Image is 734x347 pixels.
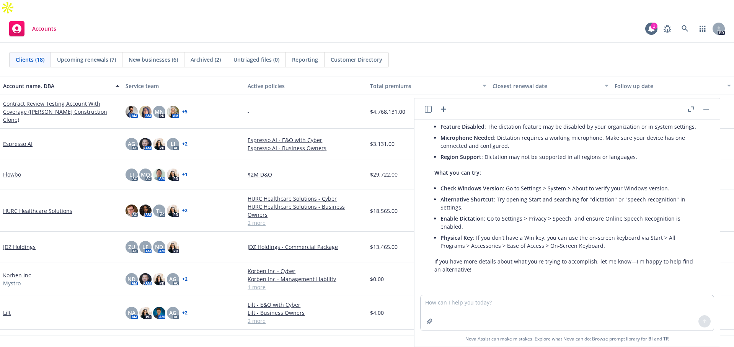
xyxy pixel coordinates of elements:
span: $13,465.00 [370,243,398,251]
button: Follow up date [612,77,734,95]
div: Account name, DBA [3,82,111,90]
a: Korben Inc [3,271,31,279]
p: If you have more details about what you're trying to accomplish, let me know—I'm happy to help fi... [434,257,700,273]
a: Espresso AI - E&O with Cyber [248,136,364,144]
span: LI [171,140,175,148]
a: BI [648,336,653,342]
span: MN [155,108,164,116]
li: : Go to Settings > Privacy > Speech, and ensure Online Speech Recognition is enabled. [440,213,700,232]
img: photo [167,205,179,217]
span: What you can try: [434,169,481,176]
span: Nova Assist can make mistakes. Explore what Nova can do: Browse prompt library for and [418,331,717,347]
a: + 5 [182,110,188,114]
li: : If you don’t have a Win key, you can use the on-screen keyboard via Start > All Programs > Acce... [440,232,700,251]
a: 1 more [248,283,364,291]
li: : Go to Settings > System > About to verify your Windows version. [440,183,700,194]
span: ND [127,275,135,283]
a: HURC Healthcare Solutions - Cyber [248,195,364,203]
li: : Try opening Start and searching for "dictation" or "speech recognition" in Settings. [440,194,700,213]
img: photo [153,307,165,319]
button: Active policies [245,77,367,95]
span: $0.00 [370,275,384,283]
span: Enable Dictation [440,215,484,222]
span: ZU [128,243,135,251]
button: Closest renewal date [489,77,612,95]
a: + 2 [182,208,188,213]
a: Flowbo [3,170,21,178]
a: JDZ Holdings [3,243,36,251]
img: photo [139,138,152,150]
a: 2 more [248,219,364,227]
span: Region Support [440,153,481,160]
span: Microphone Needed [440,134,494,141]
span: Clients (18) [16,56,44,64]
span: Alternative Shortcut [440,196,494,203]
span: Check Windows Version [440,185,503,192]
span: $4.00 [370,309,384,317]
div: Active policies [248,82,364,90]
span: LI [129,170,134,178]
a: + 2 [182,142,188,146]
span: Physical Key [440,234,473,241]
span: Reporting [292,56,318,64]
span: AG [169,275,176,283]
a: Korben Inc - Management Liability [248,275,364,283]
a: Report a Bug [660,21,675,36]
a: Contract Review Testing Account With Coverage ([PERSON_NAME] Construction Clone) [3,100,119,124]
span: ND [155,243,163,251]
a: Switch app [695,21,710,36]
a: 2 more [248,317,364,325]
a: $2M D&O [248,170,364,178]
span: $3,131.00 [370,140,395,148]
span: New businesses (6) [129,56,178,64]
button: Service team [122,77,245,95]
img: photo [139,307,152,319]
div: Total premiums [370,82,478,90]
img: photo [126,205,138,217]
a: HURC Healthcare Solutions [3,207,72,215]
a: HURC Healthcare Solutions - Business Owners [248,203,364,219]
span: - [248,108,250,116]
img: photo [153,273,165,285]
span: LF [142,243,148,251]
div: 1 [651,23,657,29]
img: photo [153,138,165,150]
span: Accounts [32,26,56,32]
div: Service team [126,82,242,90]
a: Espresso AI [3,140,33,148]
span: TL [156,207,162,215]
span: $18,565.00 [370,207,398,215]
a: + 2 [182,311,188,315]
span: Customer Directory [331,56,382,64]
li: : Dictation may not be supported in all regions or languages. [440,151,700,162]
a: + 1 [182,172,188,177]
img: photo [139,106,152,118]
img: photo [153,169,165,181]
span: Mystro [3,279,21,287]
span: AG [128,140,135,148]
a: Search [677,21,693,36]
span: $4,768,131.00 [370,108,405,116]
span: Untriaged files (0) [233,56,279,64]
li: : The dictation feature may be disabled by your organization or in system settings. [440,121,700,132]
a: + 2 [182,277,188,282]
span: Archived (2) [191,56,221,64]
span: $29,722.00 [370,170,398,178]
a: Korben Inc - Cyber [248,267,364,275]
span: NA [128,309,135,317]
span: Feature Disabled [440,123,484,130]
a: Lilt - E&O with Cyber [248,301,364,309]
img: photo [167,241,179,253]
a: TR [663,336,669,342]
img: photo [139,205,152,217]
img: photo [126,106,138,118]
div: Closest renewal date [493,82,600,90]
a: JDZ Holdings - Commercial Package [248,243,364,251]
a: Espresso AI - Business Owners [248,144,364,152]
span: Upcoming renewals (7) [57,56,116,64]
img: photo [167,106,179,118]
a: Lilt - Business Owners [248,309,364,317]
div: Follow up date [615,82,723,90]
img: photo [167,169,179,181]
button: Total premiums [367,77,489,95]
